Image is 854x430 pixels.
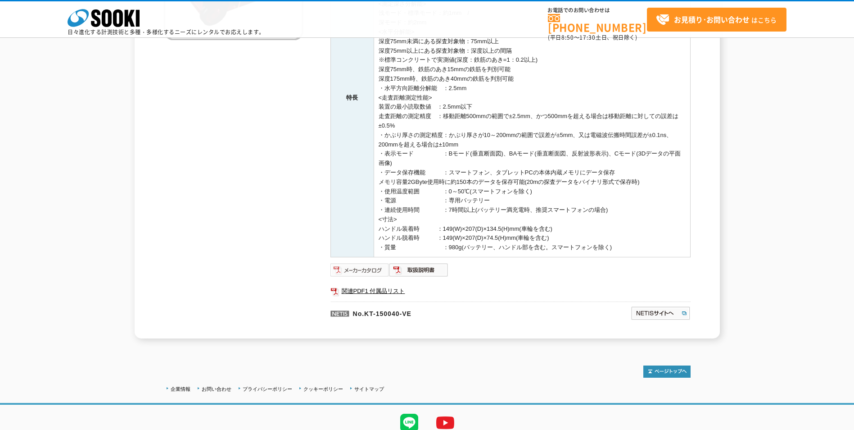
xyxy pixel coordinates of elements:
[643,366,691,378] img: トップページへ
[674,14,750,25] strong: お見積り･お問い合わせ
[202,386,231,392] a: お問い合わせ
[389,269,448,275] a: 取扱説明書
[354,386,384,392] a: サイトマップ
[631,306,691,320] img: NETISサイトへ
[656,13,777,27] span: はこちら
[330,263,389,277] img: メーカーカタログ
[303,386,343,392] a: クッキーポリシー
[171,386,190,392] a: 企業情報
[68,29,265,35] p: 日々進化する計測技術と多種・多様化するニーズにレンタルでお応えします。
[548,14,647,32] a: [PHONE_NUMBER]
[548,8,647,13] span: お電話でのお問い合わせは
[389,263,448,277] img: 取扱説明書
[330,285,691,297] a: 関連PDF1 付属品リスト
[647,8,786,32] a: お見積り･お問い合わせはこちら
[548,33,637,41] span: (平日 ～ 土日、祝日除く)
[243,386,292,392] a: プライバシーポリシー
[330,302,544,323] p: No.KT-150040-VE
[561,33,574,41] span: 8:50
[579,33,596,41] span: 17:30
[330,269,389,275] a: メーカーカタログ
